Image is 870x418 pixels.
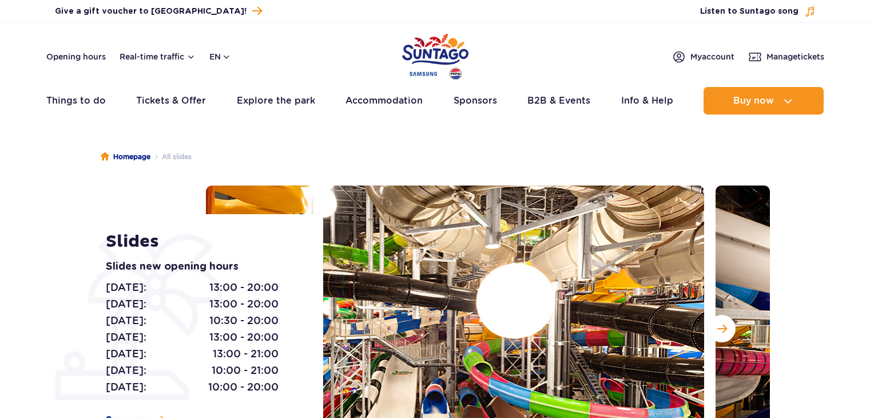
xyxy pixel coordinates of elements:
span: [DATE]: [106,279,146,295]
button: Listen to Suntago song [700,6,816,17]
h1: Slides [106,231,297,252]
span: [DATE]: [106,329,146,345]
li: All slides [150,151,192,163]
span: Manage tickets [766,51,824,62]
a: Homepage [101,151,150,163]
a: Myaccount [672,50,734,64]
span: Give a gift voucher to [GEOGRAPHIC_DATA]! [55,6,247,17]
a: Sponsors [454,87,497,115]
span: 13:00 - 20:00 [209,329,279,345]
span: [DATE]: [106,379,146,395]
span: 10:00 - 21:00 [212,362,279,378]
a: B2B & Events [527,87,590,115]
span: Listen to Suntago song [700,6,799,17]
span: 10:00 - 20:00 [208,379,279,395]
span: 10:30 - 20:00 [209,313,279,329]
button: Buy now [704,87,824,115]
a: Things to do [46,87,106,115]
a: Opening hours [46,51,106,62]
span: 13:00 - 20:00 [209,296,279,312]
a: Accommodation [345,87,423,115]
a: Tickets & Offer [136,87,206,115]
button: Real-time traffic [120,52,196,61]
span: Buy now [733,96,774,106]
span: 13:00 - 21:00 [213,346,279,362]
span: My account [690,51,734,62]
span: [DATE]: [106,296,146,312]
span: [DATE]: [106,313,146,329]
a: Info & Help [621,87,673,115]
a: Give a gift voucher to [GEOGRAPHIC_DATA]! [55,3,262,19]
span: [DATE]: [106,362,146,378]
button: en [209,51,231,62]
a: Explore the park [237,87,315,115]
button: Next slide [708,315,736,342]
a: Park of Poland [402,29,468,81]
p: Slides new opening hours [106,259,297,275]
a: Managetickets [748,50,824,64]
span: 13:00 - 20:00 [209,279,279,295]
span: [DATE]: [106,346,146,362]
